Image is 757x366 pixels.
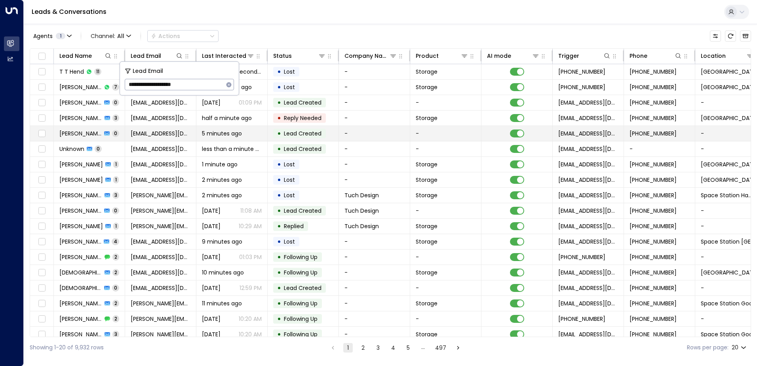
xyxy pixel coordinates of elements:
[630,51,647,61] div: Phone
[558,130,618,137] span: leads@space-station.co.uk
[202,238,242,246] span: 9 minutes ago
[202,299,242,307] span: 11 minutes ago
[558,114,618,122] span: leads@space-station.co.uk
[202,253,221,261] span: Aug 25, 2025
[339,250,410,265] td: -
[147,30,219,42] div: Button group with a nested menu
[59,176,103,184] span: Livia Spataru
[284,253,318,261] span: Following Up
[37,314,47,324] span: Toggle select row
[630,315,677,323] span: +447891503092
[131,253,190,261] span: urb2600@outlook.com
[202,330,221,338] span: Aug 23, 2025
[418,343,428,353] div: …
[284,269,318,276] span: Following Up
[202,130,242,137] span: 5 minutes ago
[630,114,677,122] span: +447933334437
[273,51,326,61] div: Status
[37,51,47,61] span: Toggle select all
[416,269,437,276] span: Storage
[117,33,124,39] span: All
[630,83,677,91] span: +447768734190
[630,253,677,261] span: +447404019011
[112,331,119,337] span: 3
[131,51,161,61] div: Lead Email
[202,160,238,168] span: 1 minute ago
[710,30,721,42] button: Customize
[37,268,47,278] span: Toggle select row
[33,33,53,39] span: Agents
[339,234,410,249] td: -
[410,141,481,156] td: -
[558,145,618,153] span: leads@space-station.co.uk
[202,99,221,107] span: Jun 24, 2025
[277,219,281,233] div: •
[558,51,611,61] div: Trigger
[339,265,410,280] td: -
[202,222,221,230] span: Jun 13, 2025
[284,330,318,338] span: Following Up
[239,222,262,230] p: 10:29 AM
[487,51,511,61] div: AI mode
[284,68,295,76] span: Lost
[740,30,751,42] button: Archived Leads
[131,238,190,246] span: urb2600@outlook.com
[240,207,262,215] p: 11:08 AM
[284,284,321,292] span: Lead Created
[558,315,605,323] span: +447891503092
[37,299,47,309] span: Toggle select row
[37,221,47,231] span: Toggle select row
[630,207,677,215] span: +447940370612
[630,68,677,76] span: +447309852475
[37,330,47,339] span: Toggle select row
[277,127,281,140] div: •
[630,51,682,61] div: Phone
[202,284,221,292] span: Yesterday
[59,114,102,122] span: Anna Kelly
[284,299,318,307] span: Following Up
[284,191,295,199] span: Lost
[284,315,318,323] span: Following Up
[147,30,219,42] button: Actions
[112,254,119,260] span: 2
[112,207,119,214] span: 0
[112,99,119,106] span: 0
[112,300,119,307] span: 2
[277,111,281,125] div: •
[416,176,437,184] span: Storage
[416,51,468,61] div: Product
[59,51,112,61] div: Lead Name
[558,269,618,276] span: leads@space-station.co.uk
[277,142,281,156] div: •
[277,281,281,295] div: •
[284,160,295,168] span: Lost
[558,299,618,307] span: leads@space-station.co.uk
[56,33,65,39] span: 1
[630,269,677,276] span: +447411720015
[202,114,252,122] span: half a minute ago
[131,315,190,323] span: jacqueline.riley1@btinternet.com
[630,99,677,107] span: +447768734190
[239,253,262,261] p: 01:03 PM
[453,343,463,353] button: Go to next page
[277,189,281,202] div: •
[59,83,102,91] span: Martin Jenns
[630,284,677,292] span: +447411720015
[59,299,102,307] span: Jacqueline Riley
[410,311,481,326] td: -
[558,160,618,168] span: leads@space-station.co.uk
[725,30,736,42] span: Refresh
[59,284,102,292] span: Muhammad Usman
[277,204,281,217] div: •
[112,130,119,137] span: 0
[37,283,47,293] span: Toggle select row
[416,299,437,307] span: Storage
[59,330,102,338] span: Jacqueline Riley
[112,192,119,198] span: 3
[59,130,102,137] span: Anna Kelly
[59,145,84,153] span: Unknown
[558,83,605,91] span: +447768734190
[131,145,190,153] span: sabrinamoore@hotmail.co.uk
[131,160,190,168] span: shantae018@icloud.com
[202,207,221,215] span: Aug 27, 2025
